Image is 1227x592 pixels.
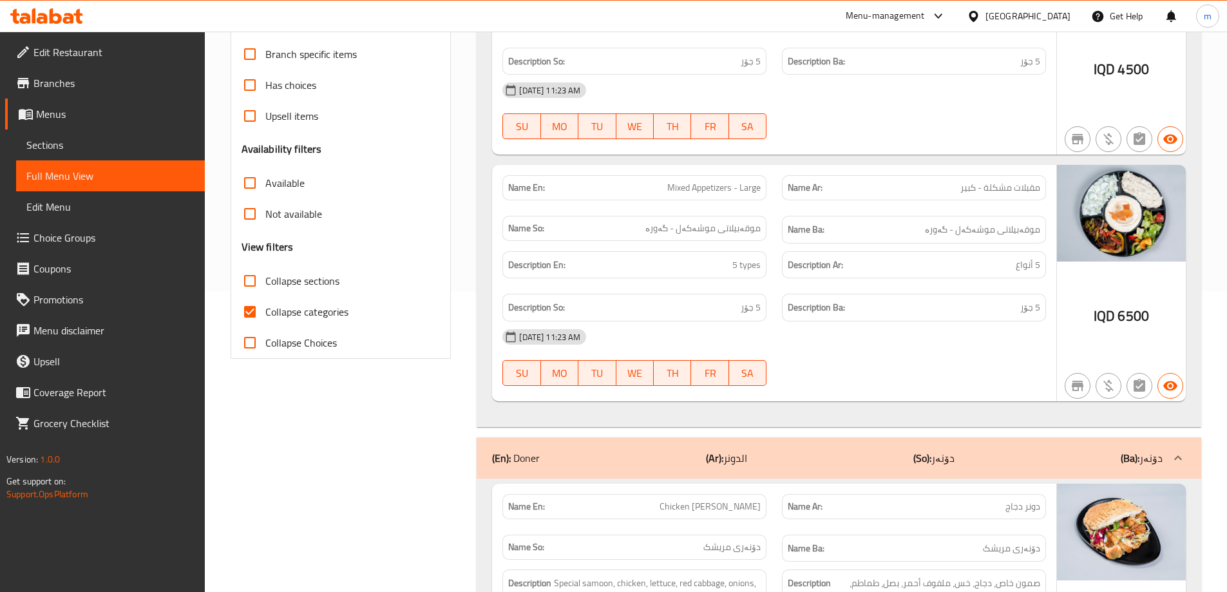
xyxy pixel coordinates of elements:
strong: Name So: [508,540,544,554]
button: Available [1157,126,1183,152]
span: 5 types [732,257,761,273]
span: دۆنەری مریشک [983,540,1040,557]
strong: Name Ar: [788,181,823,195]
span: Coverage Report [33,385,195,400]
a: Upsell [5,346,205,377]
button: Not branch specific item [1065,126,1090,152]
span: FR [696,117,723,136]
span: [DATE] 11:23 AM [514,331,585,343]
div: (En): Doner(Ar):الدونر(So):دۆنەر(Ba):دۆنەر [477,437,1201,479]
span: Upsell [33,354,195,369]
strong: Name En: [508,500,545,513]
span: Menus [36,106,195,122]
span: 5 جۆر [1020,300,1040,316]
span: m [1204,9,1212,23]
span: IQD [1094,303,1115,329]
button: FR [691,360,728,386]
span: Chicken [PERSON_NAME] [660,500,761,513]
button: MO [541,360,578,386]
span: SU [508,117,535,136]
span: Has choices [265,77,316,93]
p: دۆنەر [913,450,955,466]
button: MO [541,113,578,139]
b: (En): [492,448,511,468]
button: WE [616,360,654,386]
span: Collapse Choices [265,335,337,350]
strong: Description En: [508,257,566,273]
div: [GEOGRAPHIC_DATA] [985,9,1070,23]
span: دۆنەری مریشک [703,540,761,554]
span: Sections [26,137,195,153]
span: موقەبیلاتی موشەکەل - گەورە [645,222,761,235]
b: (So): [913,448,931,468]
span: Upsell items [265,108,318,124]
button: TU [578,113,616,139]
strong: Description Ar: [788,257,843,273]
a: Full Menu View [16,160,205,191]
button: FR [691,113,728,139]
strong: Name Ba: [788,222,824,238]
span: Menu disclaimer [33,323,195,338]
button: SU [502,113,540,139]
span: SA [734,364,761,383]
button: Purchased item [1096,126,1121,152]
a: Edit Restaurant [5,37,205,68]
span: [DATE] 11:23 AM [514,84,585,97]
span: Edit Menu [26,199,195,215]
button: Available [1157,373,1183,399]
span: 5 جۆر [741,53,761,70]
button: SA [729,360,766,386]
span: موقەبیلاتی موشەکەل - گەورە [925,222,1040,238]
a: Menu disclaimer [5,315,205,346]
span: WE [622,117,649,136]
strong: Description So: [508,53,565,70]
span: Edit Restaurant [33,44,195,60]
span: Full Menu View [26,168,195,184]
span: Branches [33,75,195,91]
strong: Name Ba: [788,540,824,557]
strong: Description Ba: [788,53,845,70]
span: Mixed Appetizers - Large [667,181,761,195]
a: Coverage Report [5,377,205,408]
span: 4500 [1118,57,1149,82]
button: Not branch specific item [1065,373,1090,399]
button: Not has choices [1127,373,1152,399]
span: 6500 [1118,303,1149,329]
p: دۆنەر [1121,450,1163,466]
a: Support.OpsPlatform [6,486,88,502]
p: الدونر [706,450,747,466]
span: SU [508,364,535,383]
span: MO [546,117,573,136]
strong: Description Ba: [788,300,845,316]
button: TU [578,360,616,386]
a: Edit Menu [16,191,205,222]
span: WE [622,364,649,383]
span: Collapse categories [265,304,348,320]
span: Grocery Checklist [33,415,195,431]
span: TU [584,117,611,136]
button: Not has choices [1127,126,1152,152]
img: berlin_doner_chicken_done638632180642548352.jpg [1057,484,1186,580]
a: Menus [5,99,205,129]
button: TH [654,360,691,386]
span: دونر دجاج [1005,500,1040,513]
span: TH [659,364,686,383]
button: SA [729,113,766,139]
span: Collapse sections [265,273,339,289]
span: Not available [265,206,322,222]
span: Coupons [33,261,195,276]
button: SU [502,360,540,386]
span: MO [546,364,573,383]
a: Coupons [5,253,205,284]
p: Doner [492,450,540,466]
span: 5 جۆر [1020,53,1040,70]
a: Grocery Checklist [5,408,205,439]
img: berlin_doner_appetizer_Sh638632180087820036.jpg [1057,165,1186,262]
span: 1.0.0 [40,451,60,468]
span: 5 أنواع [1016,257,1040,273]
button: Purchased item [1096,373,1121,399]
strong: Name Ar: [788,500,823,513]
button: WE [616,113,654,139]
span: 5 جۆر [741,300,761,316]
span: TU [584,364,611,383]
